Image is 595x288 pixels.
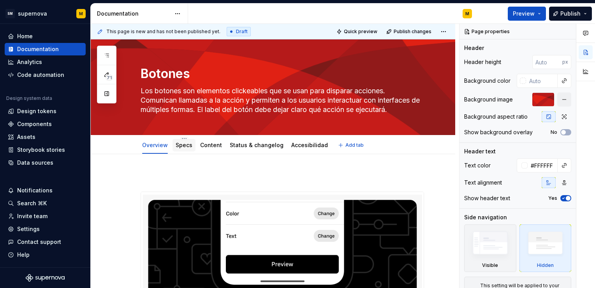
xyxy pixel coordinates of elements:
[6,95,52,101] div: Design system data
[17,58,42,66] div: Analytics
[5,30,86,43] a: Home
[17,146,65,154] div: Storybook stories
[5,197,86,210] button: Search ⌘K
[291,142,328,148] a: Accesibilidad
[548,195,557,201] label: Yes
[482,262,498,268] div: Visible
[464,194,510,202] div: Show header text
[345,142,364,148] span: Add tab
[17,133,35,141] div: Assets
[5,144,86,156] a: Storybook stories
[17,199,47,207] div: Search ⌘K
[464,113,528,121] div: Background aspect ratio
[336,140,367,151] button: Add tab
[464,224,516,272] div: Visible
[106,28,220,35] span: This page is new and has not been published yet.
[139,137,171,153] div: Overview
[5,236,86,248] button: Contact support
[464,128,533,136] div: Show background overlay
[139,85,422,116] textarea: Los botones son elementos clickeables que se usan para disparar acciones. Comunican llamadas a la...
[464,213,507,221] div: Side navigation
[344,28,377,35] span: Quick preview
[17,71,64,79] div: Code automation
[173,137,195,153] div: Specs
[334,26,381,37] button: Quick preview
[384,26,435,37] button: Publish changes
[17,238,61,246] div: Contact support
[394,28,431,35] span: Publish changes
[464,58,501,66] div: Header height
[464,44,484,52] div: Header
[17,120,52,128] div: Components
[139,64,422,83] textarea: Botones
[17,251,30,259] div: Help
[465,11,469,17] div: M
[17,32,33,40] div: Home
[142,142,168,148] a: Overview
[537,262,554,268] div: Hidden
[197,137,225,153] div: Content
[18,10,47,18] div: supernova
[519,224,572,272] div: Hidden
[5,184,86,197] button: Notifications
[17,187,53,194] div: Notifications
[26,274,65,282] svg: Supernova Logo
[562,59,568,65] p: px
[549,7,592,21] button: Publish
[5,69,86,81] a: Code automation
[464,179,502,187] div: Text alignment
[17,45,59,53] div: Documentation
[5,105,86,117] a: Design tokens
[17,225,40,233] div: Settings
[5,131,86,143] a: Assets
[17,212,48,220] div: Invite team
[464,148,496,155] div: Header text
[513,10,535,18] span: Preview
[560,10,581,18] span: Publish
[551,129,557,135] label: No
[528,158,558,172] input: Auto
[97,10,171,18] div: Documentation
[17,159,53,167] div: Data sources
[464,96,513,103] div: Background image
[2,5,89,22] button: SMsupernovaM
[79,11,83,17] div: M
[288,137,331,153] div: Accesibilidad
[17,107,56,115] div: Design tokens
[508,7,546,21] button: Preview
[464,162,491,169] div: Text color
[464,77,511,85] div: Background color
[236,28,248,35] span: Draft
[5,156,86,169] a: Data sources
[200,142,222,148] a: Content
[526,74,558,88] input: Auto
[5,43,86,55] a: Documentation
[227,137,287,153] div: Status & changelog
[5,210,86,222] a: Invite team
[5,118,86,130] a: Components
[5,223,86,235] a: Settings
[106,75,113,81] span: 71
[230,142,283,148] a: Status & changelog
[5,249,86,261] button: Help
[5,9,15,18] div: SM
[532,55,562,69] input: Auto
[5,56,86,68] a: Analytics
[176,142,192,148] a: Specs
